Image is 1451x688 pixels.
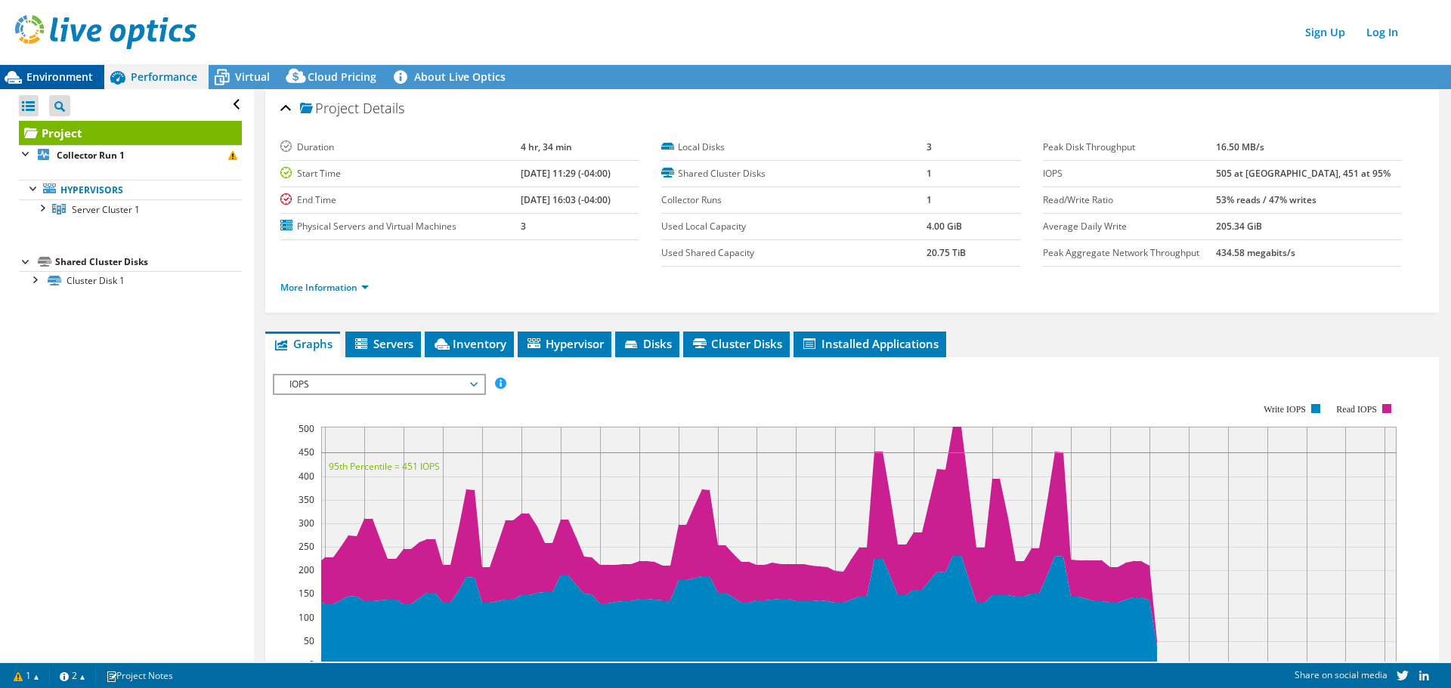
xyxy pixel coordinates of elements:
b: 20.75 TiB [927,246,966,259]
a: Collector Run 1 [19,145,242,165]
text: 100 [299,611,314,624]
span: Installed Applications [801,336,939,351]
a: 1 [3,666,50,685]
span: IOPS [282,375,476,393]
label: Start Time [280,166,521,181]
b: 4 hr, 34 min [521,140,572,153]
b: 434.58 megabits/s [1216,246,1295,259]
label: Peak Aggregate Network Throughput [1043,245,1217,261]
text: 450 [299,446,314,458]
text: 300 [299,517,314,529]
span: Project [300,101,359,116]
b: 16.50 MB/s [1216,140,1264,153]
label: Used Shared Capacity [661,245,927,261]
label: Peak Disk Throughput [1043,140,1217,155]
span: Details [363,99,404,117]
label: Shared Cluster Disks [661,166,927,181]
label: Local Disks [661,140,927,155]
span: Cluster Disks [691,336,782,351]
label: Read/Write Ratio [1043,193,1217,208]
span: Cloud Pricing [308,69,376,84]
span: Server Cluster 1 [72,203,140,216]
a: About Live Optics [388,65,517,89]
label: Collector Runs [661,193,927,208]
b: 205.34 GiB [1216,220,1262,233]
a: Log In [1359,21,1406,43]
text: 400 [299,470,314,483]
text: 250 [299,540,314,553]
label: Average Daily Write [1043,219,1217,234]
label: End Time [280,193,521,208]
text: 200 [299,563,314,576]
span: Share on social media [1295,668,1388,681]
b: 53% reads / 47% writes [1216,193,1316,206]
label: Duration [280,140,521,155]
a: Project Notes [95,666,184,685]
b: 1 [927,167,932,180]
span: Servers [353,336,413,351]
text: 350 [299,493,314,506]
label: Used Local Capacity [661,219,927,234]
label: IOPS [1043,166,1217,181]
span: Inventory [432,336,506,351]
label: Physical Servers and Virtual Machines [280,219,521,234]
text: Read IOPS [1336,404,1377,415]
a: More Information [280,281,369,294]
span: Hypervisor [525,336,604,351]
a: Cluster Disk 1 [19,271,242,291]
span: Performance [131,69,197,84]
a: Server Cluster 1 [19,199,242,219]
text: 50 [304,634,314,647]
div: Shared Cluster Disks [55,253,242,271]
b: 3 [521,220,526,233]
text: Write IOPS [1264,404,1306,415]
text: 0 [309,658,314,671]
b: 1 [927,193,932,206]
span: Graphs [273,336,333,351]
a: Sign Up [1298,21,1353,43]
a: Project [19,121,242,145]
a: 2 [49,666,96,685]
b: [DATE] 16:03 (-04:00) [521,193,611,206]
img: live_optics_svg.svg [15,15,196,49]
b: 3 [927,140,932,153]
text: 150 [299,587,314,600]
b: 4.00 GiB [927,220,962,233]
span: Environment [26,69,93,84]
span: Disks [623,336,672,351]
b: [DATE] 11:29 (-04:00) [521,167,611,180]
b: 505 at [GEOGRAPHIC_DATA], 451 at 95% [1216,167,1391,180]
span: Virtual [235,69,270,84]
b: Collector Run 1 [57,149,125,162]
text: 95th Percentile = 451 IOPS [329,460,440,473]
a: Hypervisors [19,180,242,199]
text: 500 [299,422,314,435]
